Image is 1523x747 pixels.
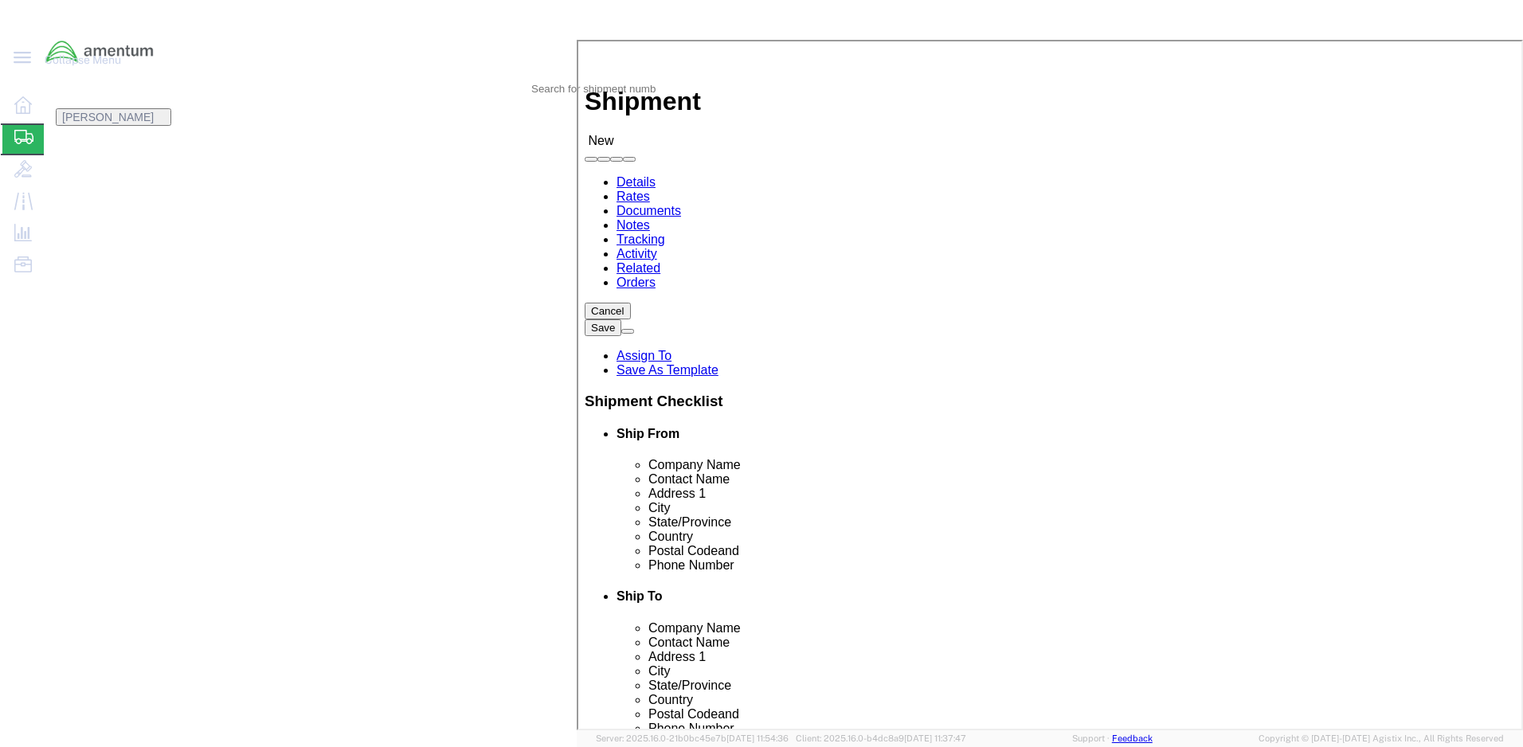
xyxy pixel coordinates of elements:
[904,733,966,743] span: [DATE] 11:37:47
[596,733,789,743] span: Server: 2025.16.0-21b0bc45e7b
[1259,732,1504,745] span: Copyright © [DATE]-[DATE] Agistix Inc., All Rights Reserved
[45,44,132,76] span: Collapse Menu
[726,733,789,743] span: [DATE] 11:54:36
[62,111,154,123] span: Marcellis Jacobs
[577,40,1523,730] iframe: FS Legacy Container
[1112,733,1153,743] a: Feedback
[796,733,966,743] span: Client: 2025.16.0-b4dc8a9
[1072,733,1112,743] a: Support
[56,108,171,126] button: [PERSON_NAME]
